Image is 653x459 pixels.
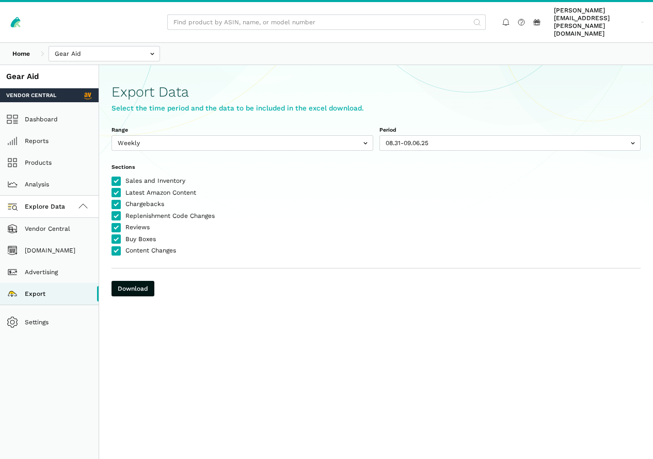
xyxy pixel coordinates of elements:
label: Period [379,126,641,134]
input: Find product by ASIN, name, or model number [167,14,486,30]
label: Reviews [112,224,641,232]
span: Vendor Central [6,91,56,99]
a: [PERSON_NAME][EMAIL_ADDRESS][PERSON_NAME][DOMAIN_NAME] [551,5,647,39]
span: Explore Data [9,200,65,213]
label: Sales and Inventory [112,177,641,186]
a: Home [6,46,36,61]
label: Latest Amazon Content [112,189,641,198]
span: [PERSON_NAME][EMAIL_ADDRESS][PERSON_NAME][DOMAIN_NAME] [554,7,638,38]
input: Download [112,281,154,296]
label: Chargebacks [112,200,641,209]
div: Select the time period and the data to be included in the excel download. [112,103,641,114]
input: Gear Aid [49,46,160,61]
div: Sections [112,163,641,171]
div: Gear Aid [6,71,92,82]
input: 08.31-09.06.25 [379,135,641,151]
h1: Export Data [112,84,641,100]
label: Replenishment Code Changes [112,212,641,221]
input: Weekly [112,135,373,151]
label: Content Changes [112,247,641,256]
label: Buy Boxes [112,235,641,244]
label: Range [112,126,373,134]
